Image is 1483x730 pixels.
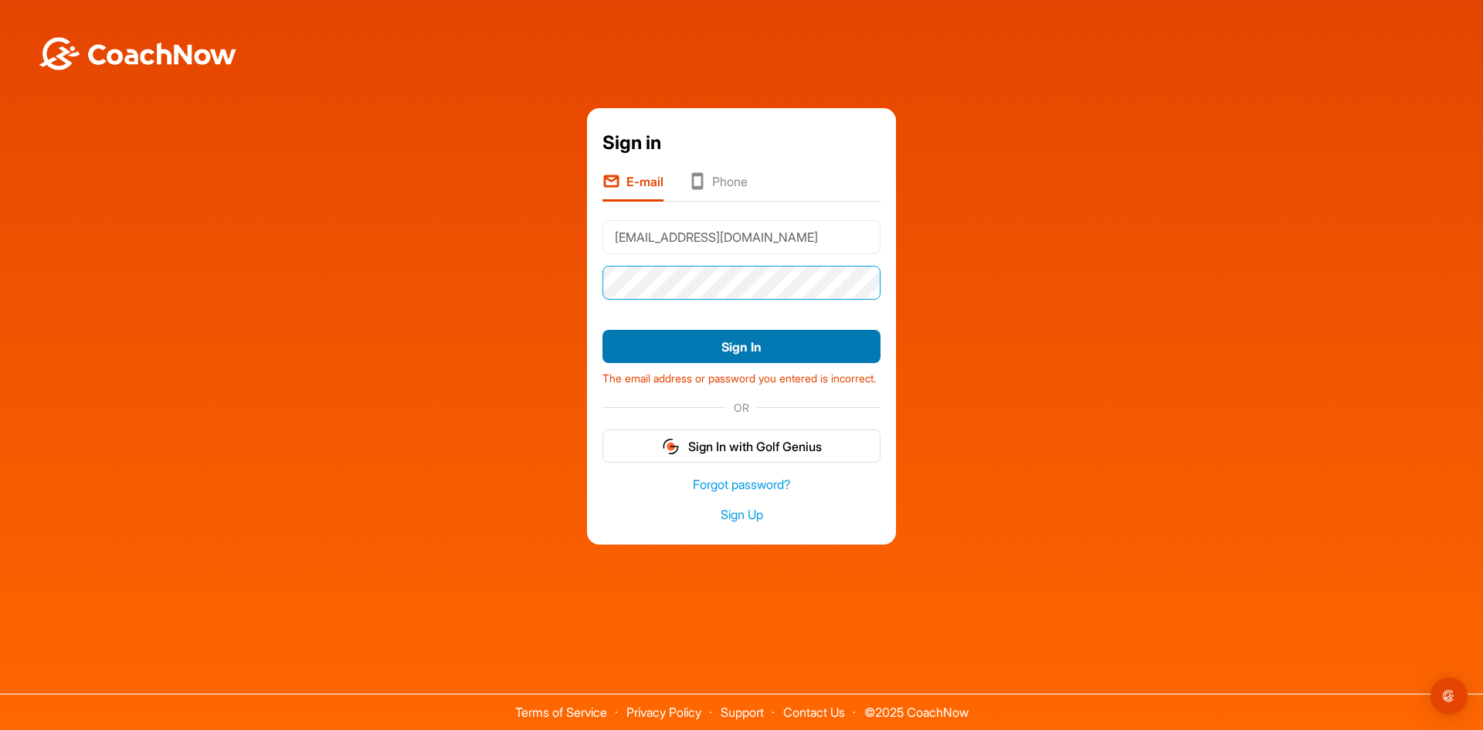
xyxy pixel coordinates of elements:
div: The email address or password you entered is incorrect. [602,364,881,386]
a: Sign Up [602,506,881,524]
img: gg_logo [661,437,680,456]
li: Phone [688,172,748,202]
button: Sign In [602,330,881,363]
li: E-mail [602,172,663,202]
input: E-mail [602,220,881,254]
span: © 2025 CoachNow [857,694,976,718]
a: Forgot password? [602,476,881,494]
button: Sign In with Golf Genius [602,430,881,463]
div: Open Intercom Messenger [1430,677,1468,715]
span: OR [726,399,757,416]
a: Terms of Service [515,705,607,720]
a: Contact Us [783,705,845,720]
div: Sign in [602,129,881,157]
a: Privacy Policy [626,705,701,720]
a: Support [721,705,764,720]
img: BwLJSsUCoWCh5upNqxVrqldRgqLPVwmV24tXu5FoVAoFEpwwqQ3VIfuoInZCoVCoTD4vwADAC3ZFMkVEQFDAAAAAElFTkSuQmCC [37,37,238,70]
